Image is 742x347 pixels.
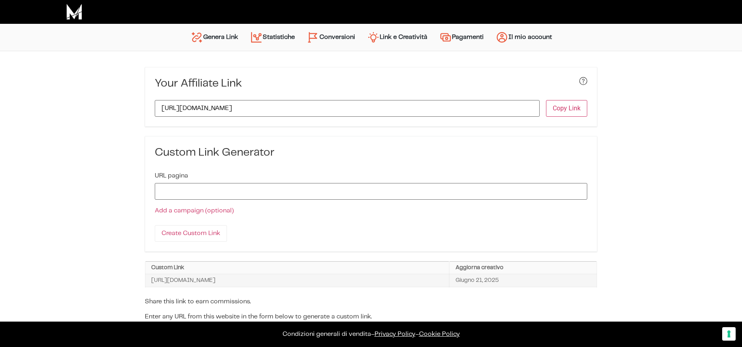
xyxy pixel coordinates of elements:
a: Condizioni generali di vendita [283,331,371,337]
button: Copy Link [546,100,587,117]
h3: Custom Link Generator [155,146,587,160]
button: Le tue preferenze relative al consenso per le tecnologie di tracciamento [722,327,736,341]
span: [URL][DOMAIN_NAME] [151,276,215,285]
td: Giugno 21, 2025 [449,274,597,287]
a: Privacy Policy [375,331,415,337]
iframe: Customerly Messenger Launcher [6,316,30,340]
img: generate-link.svg [190,31,203,44]
th: Custom Link [145,262,449,274]
a: Link e Creatività [361,28,433,47]
img: stats.svg [250,31,263,44]
label: URL pagina [155,173,188,179]
img: payments.svg [439,31,452,44]
a: Statistiche [244,28,301,47]
th: Aggiorna creativo [449,262,597,274]
span: Cookie Policy [419,331,460,337]
h3: Your Affiliate Link [155,77,242,91]
nav: Menu principale [185,24,558,51]
img: creativity.svg [367,31,380,44]
a: Add a campaign (optional) [155,208,234,214]
img: conversion-2.svg [307,31,319,44]
p: Enter any URL from this website in the form below to generate a custom link. [145,312,597,322]
p: – – [8,330,734,339]
a: Conversioni [301,28,361,47]
img: account.svg [496,31,508,44]
a: Genera Link [185,28,244,47]
input: Create Custom Link [155,225,227,242]
a: Pagamenti [433,28,490,47]
p: Share this link to earn commissions. [145,297,597,307]
a: Il mio account [490,28,558,47]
